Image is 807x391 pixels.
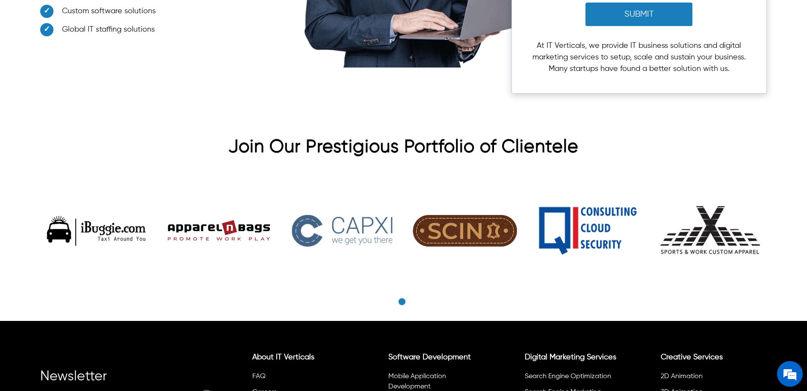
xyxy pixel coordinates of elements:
[661,373,703,380] a: 2D Animation
[252,353,314,361] a: About IT Verticals
[163,175,275,287] img: anb
[585,3,692,26] button: Submit
[532,40,746,75] p: At IT Verticals, we provide IT business solutions and digital marketing services to setup, scale ...
[388,353,471,361] a: Software Development
[140,4,161,25] div: Minimize live chat window
[655,175,767,287] img: athleisure
[659,370,763,386] li: 2D Animation
[44,48,144,59] div: Leave a message
[67,224,109,230] em: Driven by SalesIQ
[525,373,611,380] a: Search Engine Optimization
[15,51,36,56] img: logo_Zg8I0qSkbAqR2WFHt3p6CTuqpyXMFPubPcD2OT02zFN43Cy9FUNNG3NEPhM_Q1qe_.png
[525,353,616,361] a: Digital Marketing Services
[286,175,398,287] img: capxi
[40,136,766,162] h2: Join Our Prestigious Portfolio of Clientele
[661,353,723,361] a: Creative Services
[18,108,149,194] span: We are offline. Please leave us a message.
[251,370,354,386] li: FAQ
[252,373,266,380] a: FAQ
[4,233,163,263] textarea: Type your message and click 'Submit'
[409,175,521,287] img: leatherscin
[62,6,156,17] span: Custom software solutions
[532,175,644,287] img: q consulting
[40,372,213,389] div: Newsletter
[59,224,65,229] img: salesiqlogo_leal7QplfZFryJ6FIlVepeu7OftD7mt8q6exU6-34PB8prfIgodN67KcxXM9Y7JQ_.png
[523,370,627,386] li: Search Engine Optimization
[40,175,152,287] img: ibuggi
[125,263,155,275] em: Submit
[62,24,155,35] span: Global IT staffing solutions
[398,297,406,306] button: Go to slide 1
[654,175,766,287] a: athleisure
[388,373,446,390] a: Mobile Application Development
